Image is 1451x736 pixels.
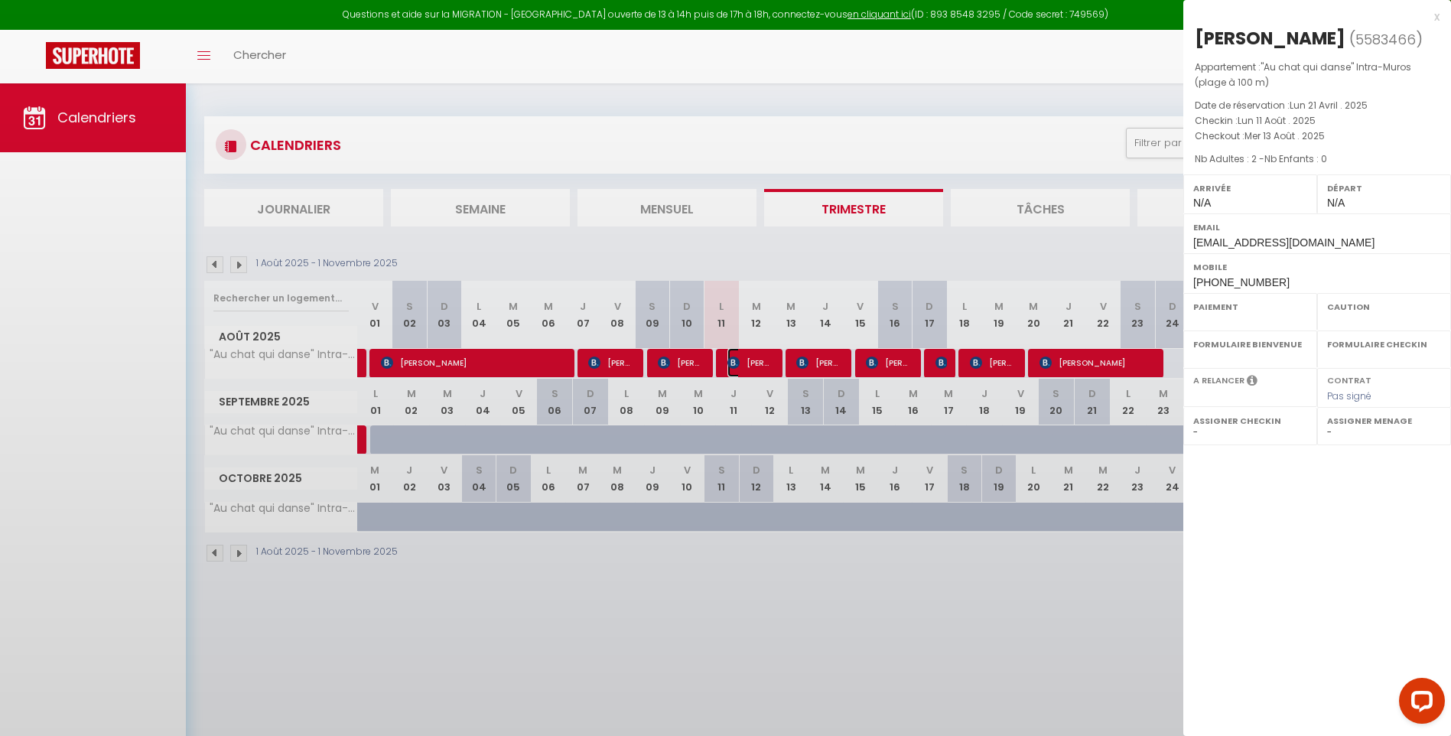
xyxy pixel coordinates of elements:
span: Lun 21 Avril . 2025 [1290,99,1368,112]
label: Formulaire Bienvenue [1193,337,1307,352]
span: Nb Enfants : 0 [1264,152,1327,165]
label: Caution [1327,299,1441,314]
span: Mer 13 Août . 2025 [1244,129,1325,142]
label: Arrivée [1193,181,1307,196]
p: Checkin : [1195,113,1440,129]
span: Nb Adultes : 2 - [1195,152,1327,165]
span: N/A [1327,197,1345,209]
p: Checkout : [1195,129,1440,144]
label: Contrat [1327,374,1371,384]
span: N/A [1193,197,1211,209]
iframe: LiveChat chat widget [1387,672,1451,736]
div: [PERSON_NAME] [1195,26,1345,50]
label: Départ [1327,181,1441,196]
p: Date de réservation : [1195,98,1440,113]
span: [PHONE_NUMBER] [1193,276,1290,288]
label: Assigner Checkin [1193,413,1307,428]
p: Appartement : [1195,60,1440,90]
span: Lun 11 Août . 2025 [1238,114,1316,127]
i: Sélectionner OUI si vous souhaiter envoyer les séquences de messages post-checkout [1247,374,1257,391]
span: "Au chat qui danse" Intra-Muros (plage à 100 m) [1195,60,1411,89]
label: Formulaire Checkin [1327,337,1441,352]
label: Email [1193,220,1441,235]
label: Paiement [1193,299,1307,314]
label: Mobile [1193,259,1441,275]
span: [EMAIL_ADDRESS][DOMAIN_NAME] [1193,236,1375,249]
span: ( ) [1349,28,1423,50]
span: 5583466 [1355,30,1416,49]
label: Assigner Menage [1327,413,1441,428]
span: Pas signé [1327,389,1371,402]
div: x [1183,8,1440,26]
label: A relancer [1193,374,1244,387]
